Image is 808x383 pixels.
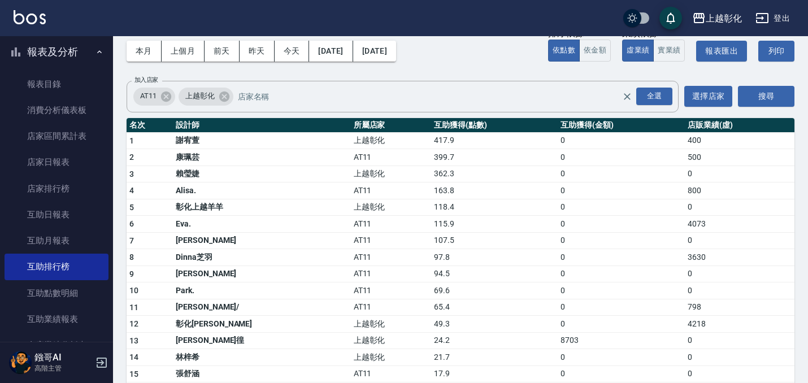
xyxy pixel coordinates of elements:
button: 報表及分析 [5,37,108,67]
span: 上越彰化 [179,90,221,102]
p: 高階主管 [34,363,92,373]
td: 49.3 [431,316,558,333]
td: Alisa. [173,182,351,199]
button: save [659,7,682,29]
td: 上越彰化 [351,166,432,182]
td: 0 [558,282,684,299]
th: 互助獲得(金額) [558,118,684,133]
td: 0 [558,249,684,266]
span: 6 [129,219,134,228]
td: [PERSON_NAME] [173,266,351,282]
span: 15 [129,369,139,378]
td: 8703 [558,332,684,349]
th: 所屬店家 [351,118,432,133]
td: 0 [685,199,794,216]
td: 0 [558,132,684,149]
label: 加入店家 [134,76,158,84]
td: AT11 [351,216,432,233]
button: 登出 [751,8,794,29]
a: 互助業績報表 [5,306,108,332]
td: 上越彰化 [351,349,432,366]
span: 1 [129,136,134,145]
td: 0 [685,332,794,349]
td: 115.9 [431,216,558,233]
button: 上越彰化 [688,7,746,30]
button: 上個月 [162,41,205,62]
td: 上越彰化 [351,332,432,349]
td: AT11 [351,249,432,266]
td: 107.5 [431,232,558,249]
td: 彰化上越羊羊 [173,199,351,216]
td: 0 [685,166,794,182]
td: 0 [558,166,684,182]
button: 列印 [758,41,794,62]
div: AT11 [133,88,175,106]
td: AT11 [351,299,432,316]
td: [PERSON_NAME]徨 [173,332,351,349]
td: [PERSON_NAME]/ [173,299,351,316]
span: 13 [129,336,139,345]
td: 800 [685,182,794,199]
input: 店家名稱 [235,86,642,106]
button: 實業績 [653,40,685,62]
img: Logo [14,10,46,24]
th: 設計師 [173,118,351,133]
td: AT11 [351,365,432,382]
td: 上越彰化 [351,199,432,216]
td: 彰化[PERSON_NAME] [173,316,351,333]
td: 0 [685,232,794,249]
button: Clear [619,89,635,105]
td: AT11 [351,266,432,282]
td: AT11 [351,282,432,299]
a: 互助月報表 [5,228,108,254]
td: 0 [558,316,684,333]
span: 4 [129,186,134,195]
td: 500 [685,149,794,166]
button: 虛業績 [622,40,654,62]
button: [DATE] [353,41,396,62]
td: 399.7 [431,149,558,166]
button: 前天 [205,41,240,62]
td: Eva. [173,216,351,233]
div: 上越彰化 [179,88,233,106]
span: 3 [129,169,134,179]
button: 報表匯出 [696,41,747,62]
td: 0 [558,149,684,166]
span: AT11 [133,90,163,102]
button: 依點數 [548,40,580,62]
td: 798 [685,299,794,316]
button: [DATE] [309,41,353,62]
td: 21.7 [431,349,558,366]
span: 11 [129,303,139,312]
span: 9 [129,269,134,278]
td: AT11 [351,182,432,199]
td: 上越彰化 [351,316,432,333]
a: 店家日報表 [5,149,108,175]
a: 互助排行榜 [5,254,108,280]
td: 0 [558,349,684,366]
td: Dinna芝羽 [173,249,351,266]
a: 店家區間累計表 [5,123,108,149]
td: 17.9 [431,365,558,382]
td: 康珮芸 [173,149,351,166]
td: 林梓希 [173,349,351,366]
a: 消費分析儀表板 [5,97,108,123]
td: Park. [173,282,351,299]
td: 0 [685,282,794,299]
td: AT11 [351,149,432,166]
a: 報表目錄 [5,71,108,97]
span: 10 [129,286,139,295]
td: 0 [558,266,684,282]
td: 94.5 [431,266,558,282]
td: 0 [558,232,684,249]
td: 4218 [685,316,794,333]
th: 互助獲得(點數) [431,118,558,133]
td: 97.8 [431,249,558,266]
div: 全選 [636,88,672,105]
td: 163.8 [431,182,558,199]
span: 2 [129,153,134,162]
span: 5 [129,203,134,212]
img: Person [9,351,32,374]
td: 417.9 [431,132,558,149]
span: 12 [129,319,139,328]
